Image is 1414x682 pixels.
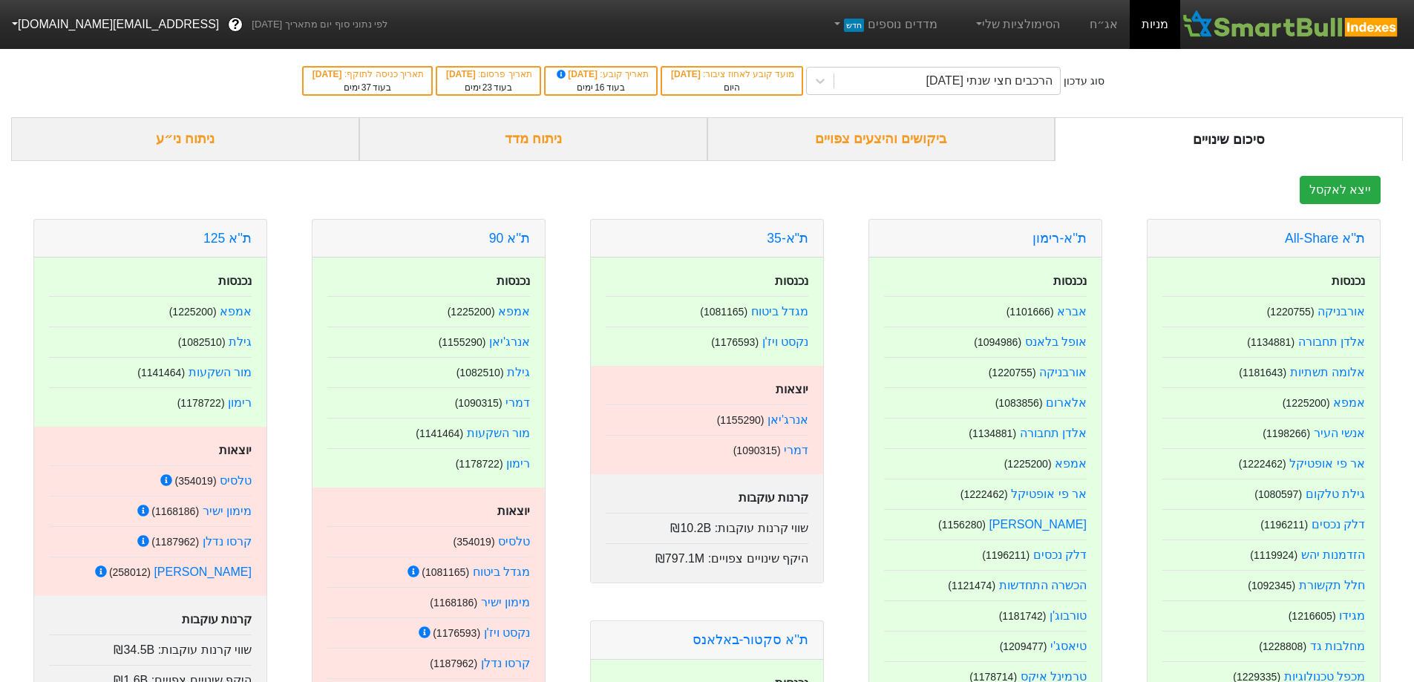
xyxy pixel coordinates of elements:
a: רימון [228,396,252,409]
strong: קרנות עוקבות [182,613,252,626]
small: ( 1216605 ) [1289,610,1336,622]
small: ( 1082510 ) [456,367,504,378]
small: ( 1187962 ) [430,658,477,669]
div: תאריך פרסום : [445,68,532,81]
span: ₪10.2B [670,522,711,534]
span: [DATE] [671,69,703,79]
div: שווי קרנות עוקבות : [49,635,252,659]
a: דמרי [784,444,808,456]
a: אורבניקה [1318,305,1365,318]
div: סיכום שינויים [1055,117,1403,161]
a: אלומה תשתיות [1290,366,1365,378]
small: ( 1080597 ) [1254,488,1302,500]
span: ₪797.1M [655,552,704,565]
a: טלסיס [498,535,530,548]
a: ת''א 90 [489,231,530,246]
small: ( 1141464 ) [416,427,463,439]
small: ( 1119924 ) [1250,549,1297,561]
small: ( 1155290 ) [717,414,765,426]
a: מימון ישיר [203,505,252,517]
small: ( 1225200 ) [448,306,495,318]
button: ייצא לאקסל [1300,176,1381,204]
a: אר פי אופטיקל [1011,488,1087,500]
a: [PERSON_NAME] [154,565,252,578]
small: ( 1168186 ) [151,505,199,517]
small: ( 1198266 ) [1263,427,1310,439]
a: גילת טלקום [1306,488,1365,500]
strong: יוצאות [497,505,530,517]
a: טורבוג'ן [1050,609,1087,622]
a: מגדל ביטוח [473,565,530,578]
a: מגידו [1339,609,1365,622]
a: ת"א-35 [767,231,808,246]
small: ( 1181742 ) [999,610,1047,622]
small: ( 1225200 ) [169,306,217,318]
small: ( 1176593 ) [433,627,480,639]
div: ניתוח ני״ע [11,117,359,161]
a: דלק נכסים [1312,518,1365,531]
small: ( 1187962 ) [151,536,199,548]
small: ( 1134881 ) [969,427,1016,439]
small: ( 1081165 ) [700,306,747,318]
span: ₪34.5B [114,643,154,656]
small: ( 1222462 ) [1239,458,1286,470]
a: אמפא [1055,457,1087,470]
div: תאריך קובע : [553,68,649,81]
small: ( 1178722 ) [177,397,225,409]
small: ( 1141464 ) [137,367,185,378]
small: ( 1101666 ) [1007,306,1054,318]
small: ( 1176593 ) [711,336,759,348]
a: טלסיס [220,474,252,487]
small: ( 1196211 ) [1260,519,1308,531]
small: ( 1178722 ) [456,458,503,470]
strong: נכנסות [1053,275,1087,287]
a: הזדמנות יהש [1301,548,1365,561]
small: ( 354019 ) [174,475,216,487]
span: חדש [844,19,864,32]
a: דלק נכסים [1033,548,1087,561]
small: ( 1220755 ) [1267,306,1315,318]
a: אברא [1057,305,1087,318]
small: ( 1082510 ) [178,336,226,348]
a: אמפא [1333,396,1365,409]
small: ( 1094986 ) [974,336,1021,348]
small: ( 1196211 ) [982,549,1030,561]
a: מור השקעות [467,427,530,439]
a: אלדן תחבורה [1298,335,1365,348]
a: מחלבות גד [1310,640,1365,652]
strong: נכנסות [497,275,530,287]
a: ת''א All-Share [1285,231,1365,246]
strong: יוצאות [776,383,808,396]
span: היום [724,82,740,93]
span: [DATE] [446,69,478,79]
small: ( 1090315 ) [455,397,503,409]
a: ת''א-רימון [1032,231,1087,246]
a: דמרי [505,396,530,409]
small: ( 258012 ) [109,566,151,578]
a: מדדים נוספיםחדש [825,10,943,39]
span: 37 [361,82,371,93]
div: בעוד ימים [445,81,532,94]
a: נקסט ויז'ן [484,626,531,639]
small: ( 1220755 ) [989,367,1036,378]
strong: קרנות עוקבות [739,491,808,504]
span: ? [232,15,240,35]
span: 23 [482,82,492,93]
small: ( 1155290 ) [439,336,486,348]
a: אופל בלאנס [1025,335,1087,348]
a: אמפא [220,305,252,318]
small: ( 1222462 ) [960,488,1008,500]
a: ת''א 125 [203,231,252,246]
a: אנרג'יאן [767,413,808,426]
a: הכשרה התחדשות [999,579,1087,591]
a: חלל תקשורת [1299,579,1365,591]
div: ניתוח מדד [359,117,707,161]
a: אלדן תחבורה [1020,427,1087,439]
small: ( 1134881 ) [1247,336,1294,348]
small: ( 1181643 ) [1239,367,1286,378]
small: ( 1121474 ) [948,580,995,591]
div: מועד קובע לאחוז ציבור : [670,68,794,81]
small: ( 1225200 ) [1283,397,1330,409]
small: ( 1092345 ) [1248,580,1295,591]
a: רימון [506,457,530,470]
